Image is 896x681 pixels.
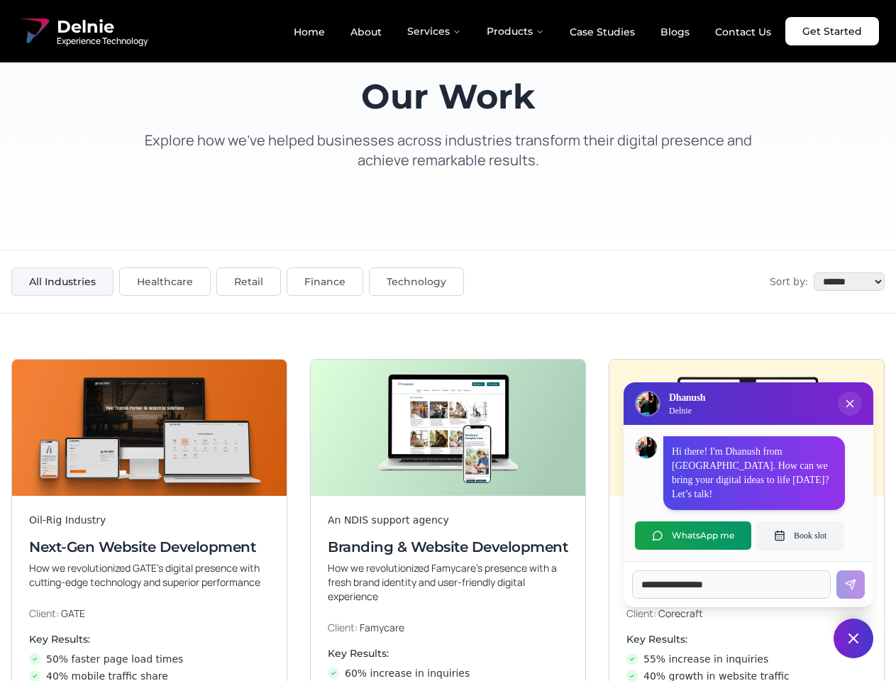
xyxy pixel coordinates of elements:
[838,392,862,416] button: Close chat popup
[328,561,568,604] p: How we revolutionized Famycare’s presence with a fresh brand identity and user-friendly digital e...
[475,17,555,45] button: Products
[369,267,464,296] button: Technology
[216,267,281,296] button: Retail
[328,621,568,635] p: Client:
[785,17,879,45] a: Get Started
[328,666,568,680] li: 60% increase in inquiries
[339,20,393,44] a: About
[61,607,85,620] span: GATE
[609,360,884,496] img: Digital & Brand Revamp
[626,652,867,666] li: 55% increase in inquiries
[119,267,211,296] button: Healthcare
[328,537,568,557] h3: Branding & Website Development
[29,561,270,589] p: How we revolutionized GATE’s digital presence with cutting-edge technology and superior performance
[29,537,270,557] h3: Next-Gen Website Development
[649,20,701,44] a: Blogs
[57,16,148,38] span: Delnie
[131,79,766,113] h1: Our Work
[558,20,646,44] a: Case Studies
[669,405,705,416] p: Delnie
[757,521,844,550] button: Book slot
[287,267,363,296] button: Finance
[636,392,659,415] img: Delnie Logo
[704,20,782,44] a: Contact Us
[29,607,270,621] p: Client:
[17,14,51,48] img: Delnie Logo
[57,35,148,47] span: Experience Technology
[669,391,705,405] h3: Dhanush
[131,131,766,170] p: Explore how we've helped businesses across industries transform their digital presence and achiev...
[834,619,873,658] button: Close chat
[17,14,148,48] a: Delnie Logo Full
[672,445,836,502] p: Hi there! I'm Dhanush from [GEOGRAPHIC_DATA]. How can we bring your digital ideas to life [DATE]?...
[311,360,585,496] img: Branding & Website Development
[29,513,270,527] div: Oil-Rig Industry
[396,17,472,45] button: Services
[360,621,404,634] span: Famycare
[770,275,808,289] span: Sort by:
[29,652,270,666] li: 50% faster page load times
[11,267,114,296] button: All Industries
[282,17,782,45] nav: Main
[29,632,270,646] h4: Key Results:
[282,20,336,44] a: Home
[636,437,657,458] img: Dhanush
[328,646,568,660] h4: Key Results:
[328,513,568,527] div: An NDIS support agency
[12,360,287,496] img: Next-Gen Website Development
[635,521,751,550] button: WhatsApp me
